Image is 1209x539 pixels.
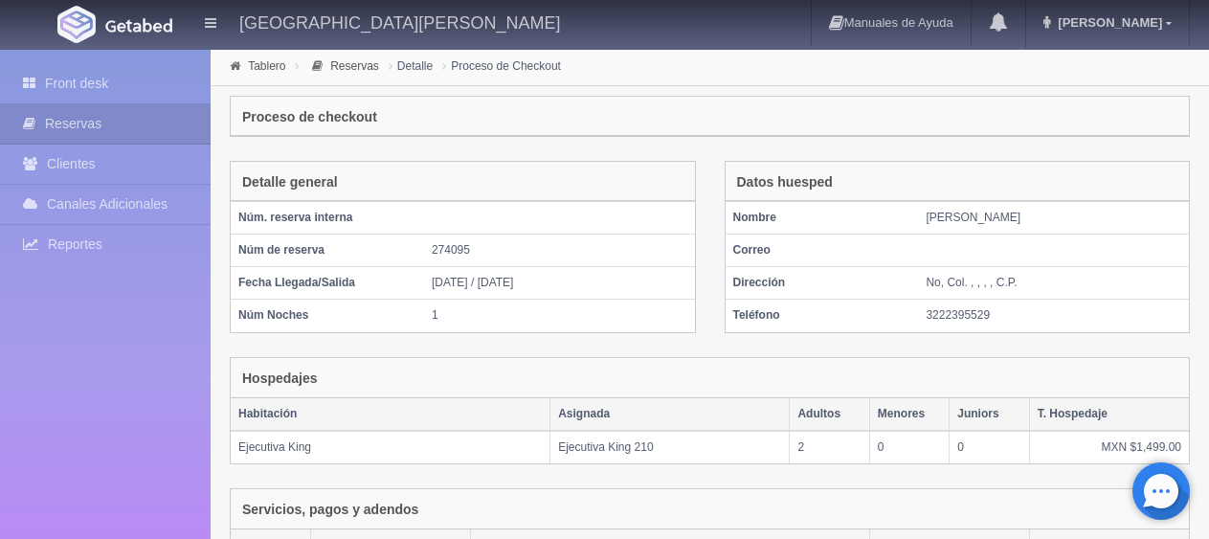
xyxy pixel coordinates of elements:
[726,300,919,332] th: Teléfono
[105,18,172,33] img: Getabed
[790,398,869,431] th: Adultos
[790,431,869,463] td: 2
[950,398,1029,431] th: Juniors
[242,371,318,386] h4: Hospedajes
[424,300,695,332] td: 1
[242,110,377,124] h4: Proceso de checkout
[330,59,379,73] a: Reservas
[239,10,560,34] h4: [GEOGRAPHIC_DATA][PERSON_NAME]
[231,398,550,431] th: Habitación
[726,235,919,267] th: Correo
[1029,431,1189,463] td: MXN $1,499.00
[550,398,790,431] th: Asignada
[737,175,833,190] h4: Datos huesped
[869,398,949,431] th: Menores
[726,202,919,235] th: Nombre
[918,202,1189,235] td: [PERSON_NAME]
[437,56,566,75] li: Proceso de Checkout
[384,56,437,75] li: Detalle
[726,267,919,300] th: Dirección
[869,431,949,463] td: 0
[231,235,424,267] th: Núm de reserva
[231,202,424,235] th: Núm. reserva interna
[231,431,550,463] td: Ejecutiva King
[242,175,338,190] h4: Detalle general
[918,300,1189,332] td: 3222395529
[424,267,695,300] td: [DATE] / [DATE]
[950,431,1029,463] td: 0
[248,59,285,73] a: Tablero
[57,6,96,43] img: Getabed
[1029,398,1189,431] th: T. Hospedaje
[231,267,424,300] th: Fecha Llegada/Salida
[424,235,695,267] td: 274095
[231,300,424,332] th: Núm Noches
[242,503,418,517] h4: Servicios, pagos y adendos
[550,431,790,463] td: Ejecutiva King 210
[1053,15,1162,30] span: [PERSON_NAME]
[918,267,1189,300] td: No, Col. , , , , C.P.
